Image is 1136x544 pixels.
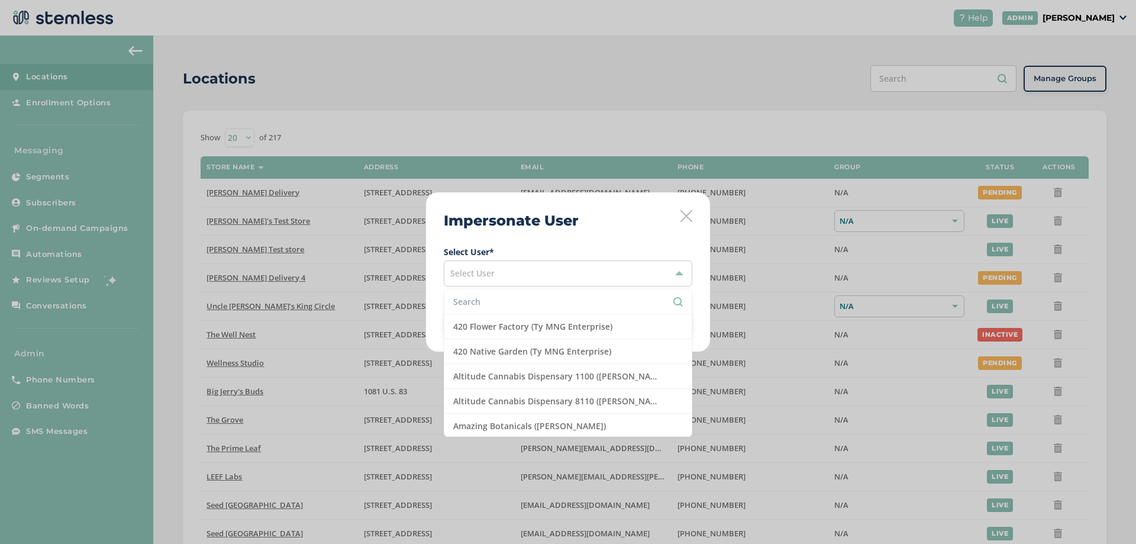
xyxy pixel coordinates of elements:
[444,314,692,339] li: 420 Flower Factory (Ty MNG Enterprise)
[444,339,692,364] li: 420 Native Garden (Ty MNG Enterprise)
[444,364,692,389] li: Altitude Cannabis Dispensary 1100 ([PERSON_NAME])
[453,295,683,308] input: Search
[444,414,692,439] li: Amazing Botanicals ([PERSON_NAME])
[1077,487,1136,544] iframe: Chat Widget
[444,389,692,414] li: Altitude Cannabis Dispensary 8110 ([PERSON_NAME])
[444,210,579,231] h2: Impersonate User
[444,246,692,258] label: Select User
[450,268,495,279] span: Select User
